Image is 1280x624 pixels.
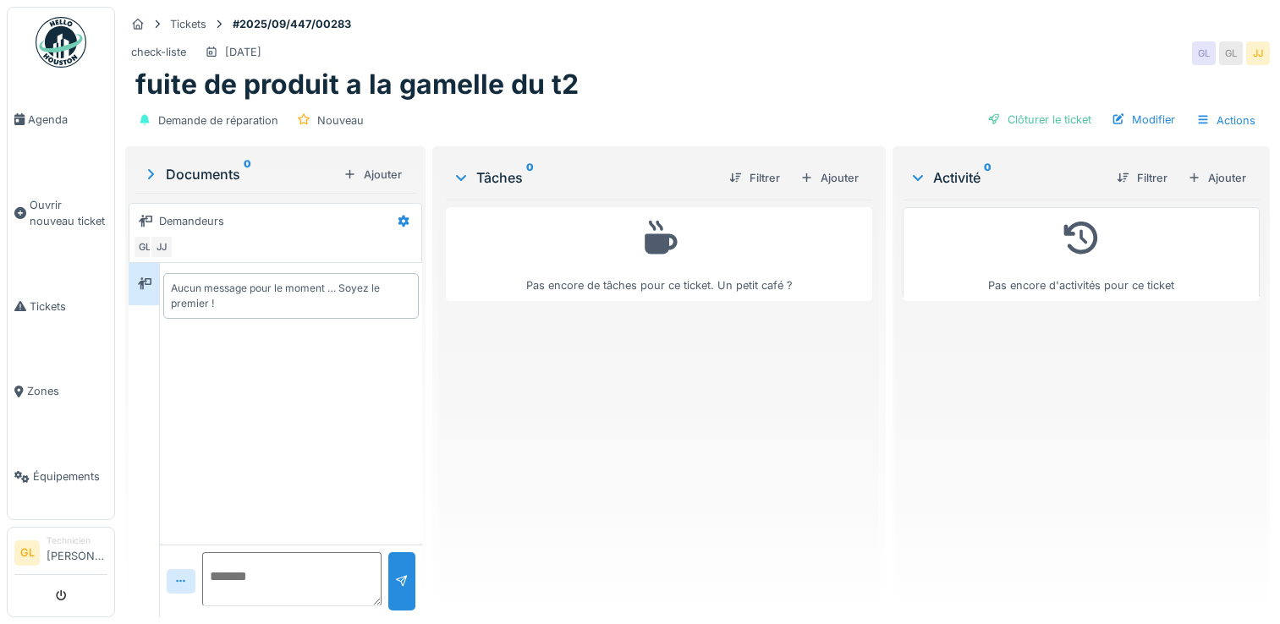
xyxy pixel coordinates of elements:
div: Documents [142,164,337,184]
div: Tâches [453,167,716,188]
div: Clôturer le ticket [981,108,1098,131]
div: Filtrer [1110,167,1174,189]
div: Tickets [170,16,206,32]
div: Nouveau [317,112,364,129]
li: [PERSON_NAME] [47,534,107,571]
a: GL Technicien[PERSON_NAME] [14,534,107,575]
div: GL [1219,41,1243,65]
a: Ouvrir nouveau ticket [8,162,114,264]
a: Équipements [8,434,114,519]
div: Actions [1189,108,1263,133]
strong: #2025/09/447/00283 [226,16,358,32]
div: Technicien [47,534,107,547]
a: Zones [8,349,114,435]
sup: 0 [244,164,251,184]
sup: 0 [984,167,992,188]
div: Ajouter [794,167,865,189]
div: check-liste [131,44,186,60]
span: Tickets [30,298,107,315]
h1: fuite de produit a la gamelle du t2 [135,68,579,101]
div: Aucun message pour le moment … Soyez le premier ! [171,281,411,311]
a: Agenda [8,77,114,162]
div: Pas encore de tâches pour ce ticket. Un petit café ? [457,215,861,293]
div: Filtrer [722,167,787,189]
div: Demande de réparation [158,112,278,129]
div: Pas encore d'activités pour ce ticket [914,215,1249,293]
span: Équipements [33,468,107,484]
a: Tickets [8,264,114,349]
li: GL [14,540,40,566]
div: Modifier [1105,108,1182,131]
div: Activité [909,167,1103,188]
span: Zones [27,383,107,399]
div: JJ [1246,41,1270,65]
sup: 0 [526,167,534,188]
span: Agenda [28,112,107,128]
div: JJ [150,235,173,259]
span: Ouvrir nouveau ticket [30,197,107,229]
div: Ajouter [337,163,409,186]
div: Demandeurs [159,213,224,229]
div: GL [1192,41,1216,65]
div: Ajouter [1181,167,1253,189]
img: Badge_color-CXgf-gQk.svg [36,17,86,68]
div: GL [133,235,157,259]
div: [DATE] [225,44,261,60]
